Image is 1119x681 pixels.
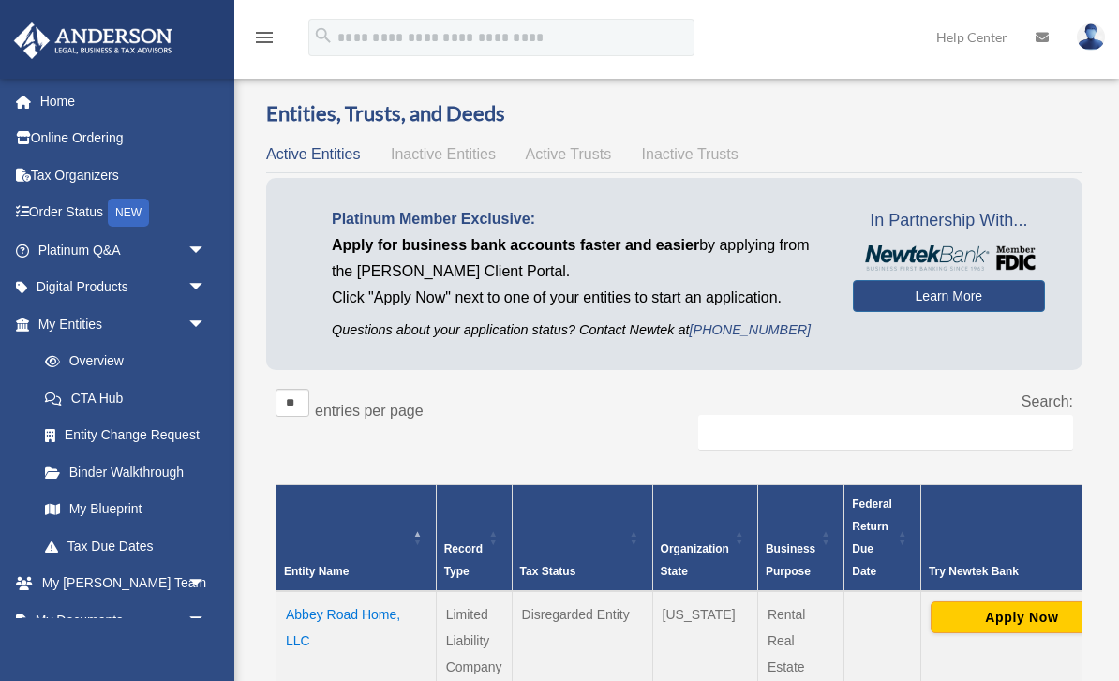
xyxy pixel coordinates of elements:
[13,601,234,639] a: My Documentsarrow_drop_down
[332,318,825,342] p: Questions about your application status? Contact Newtek at
[276,484,437,591] th: Entity Name: Activate to invert sorting
[766,542,815,578] span: Business Purpose
[8,22,178,59] img: Anderson Advisors Platinum Portal
[1077,23,1105,51] img: User Pic
[253,33,276,49] a: menu
[253,26,276,49] i: menu
[266,99,1082,128] h3: Entities, Trusts, and Deeds
[26,453,225,491] a: Binder Walkthrough
[26,491,225,528] a: My Blueprint
[642,146,739,162] span: Inactive Trusts
[332,206,825,232] p: Platinum Member Exclusive:
[315,403,424,419] label: entries per page
[187,269,225,307] span: arrow_drop_down
[26,343,216,380] a: Overview
[520,565,576,578] span: Tax Status
[13,565,234,602] a: My [PERSON_NAME] Teamarrow_drop_down
[284,565,349,578] span: Entity Name
[187,565,225,603] span: arrow_drop_down
[13,231,234,269] a: Platinum Q&Aarrow_drop_down
[332,285,825,311] p: Click "Apply Now" next to one of your entities to start an application.
[13,82,234,120] a: Home
[313,25,334,46] i: search
[853,280,1045,312] a: Learn More
[13,120,234,157] a: Online Ordering
[13,305,225,343] a: My Entitiesarrow_drop_down
[844,484,921,591] th: Federal Return Due Date: Activate to sort
[512,484,652,591] th: Tax Status: Activate to sort
[13,156,234,194] a: Tax Organizers
[526,146,612,162] span: Active Trusts
[757,484,843,591] th: Business Purpose: Activate to sort
[26,527,225,565] a: Tax Due Dates
[852,497,892,578] span: Federal Return Due Date
[690,322,812,337] a: [PHONE_NUMBER]
[652,484,757,591] th: Organization State: Activate to sort
[108,199,149,227] div: NEW
[444,542,483,578] span: Record Type
[13,269,234,306] a: Digital Productsarrow_drop_down
[1022,393,1073,409] label: Search:
[931,601,1113,633] button: Apply Now
[332,237,699,253] span: Apply for business bank accounts faster and easier
[266,146,360,162] span: Active Entities
[26,417,225,454] a: Entity Change Request
[13,194,234,232] a: Order StatusNEW
[853,206,1045,236] span: In Partnership With...
[187,231,225,270] span: arrow_drop_down
[436,484,512,591] th: Record Type: Activate to sort
[661,542,729,578] span: Organization State
[391,146,496,162] span: Inactive Entities
[187,305,225,344] span: arrow_drop_down
[929,560,1095,583] div: Try Newtek Bank
[332,232,825,285] p: by applying from the [PERSON_NAME] Client Portal.
[26,379,225,417] a: CTA Hub
[862,245,1036,271] img: NewtekBankLogoSM.png
[187,601,225,640] span: arrow_drop_down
